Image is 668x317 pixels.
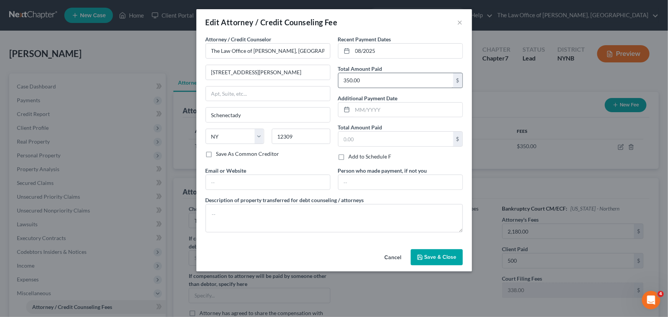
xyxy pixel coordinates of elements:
div: $ [453,73,462,88]
label: Total Amount Paid [338,123,382,131]
input: Search creditor by name... [206,43,330,59]
iframe: Intercom live chat [642,291,660,309]
input: MM/YYYY [353,44,462,58]
button: Save & Close [411,249,463,265]
div: $ [453,132,462,146]
span: Attorney / Credit Counselor [206,36,272,42]
label: Email or Website [206,167,247,175]
input: 0.00 [338,73,453,88]
label: Save As Common Creditor [216,150,279,158]
label: Total Amount Paid [338,65,382,73]
button: Cancel [379,250,408,265]
input: Enter city... [206,108,330,122]
input: MM/YYYY [353,103,462,117]
input: 0.00 [338,132,453,146]
button: × [457,18,463,27]
span: Save & Close [425,254,457,260]
input: -- [338,175,462,190]
label: Additional Payment Date [338,94,398,102]
span: Attorney / Credit Counseling Fee [221,18,338,27]
input: Enter address... [206,65,330,80]
label: Recent Payment Dates [338,35,391,43]
input: Enter zip... [272,129,330,144]
label: Person who made payment, if not you [338,167,427,175]
input: -- [206,175,330,190]
span: 4 [658,291,664,297]
label: Description of property transferred for debt counseling / attorneys [206,196,364,204]
input: Apt, Suite, etc... [206,87,330,101]
label: Add to Schedule F [349,153,392,160]
span: Edit [206,18,220,27]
